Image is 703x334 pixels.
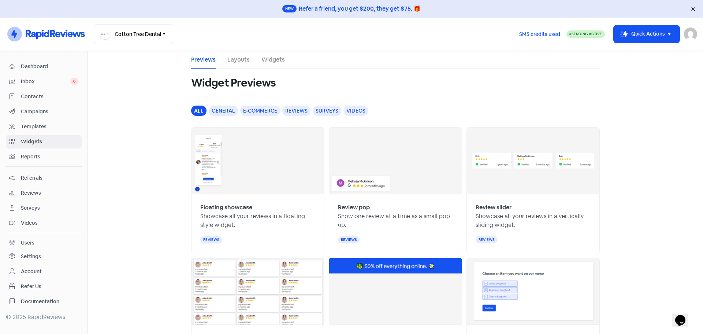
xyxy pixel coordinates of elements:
[6,120,82,133] a: Templates
[21,123,78,131] span: Templates
[21,153,78,161] span: Reports
[21,268,42,275] div: Account
[21,78,70,85] span: Inbox
[6,60,82,73] a: Dashboard
[200,236,222,243] div: reviews
[338,203,370,211] b: Review pop
[240,106,280,116] div: e-commerce
[6,171,82,185] a: Referrals
[566,30,605,38] a: Sending Active
[200,212,315,230] p: Showcase all your reviews in a floating style widget.
[21,63,78,70] span: Dashboard
[6,75,82,88] a: Inbox 0
[299,4,421,13] div: Refer a friend, you get $200, they get $75. 🎁
[513,30,566,37] a: SMS credits used
[21,93,78,100] span: Contacts
[21,138,78,146] span: Widgets
[94,24,173,44] button: Cotton Tree Dental
[476,203,512,211] b: Review slider
[282,106,310,116] div: reviews
[21,204,78,212] span: Surveys
[209,106,238,116] div: general
[282,5,297,12] span: New
[21,239,34,247] div: Users
[476,212,591,230] p: Showcase all your reviews in a vertically sliding widget.
[21,108,78,115] span: Campaigns
[343,106,368,116] div: videos
[21,253,41,260] div: Settings
[476,236,498,243] div: reviews
[6,135,82,148] a: Widgets
[191,71,276,95] h1: Widget Previews
[21,189,78,197] span: Reviews
[6,201,82,215] a: Surveys
[572,32,602,36] span: Sending Active
[6,236,82,250] a: Users
[6,250,82,263] a: Settings
[200,203,252,211] b: Floating showcase
[6,295,82,308] a: Documentation
[227,55,250,64] a: Layouts
[70,78,78,85] span: 0
[6,150,82,164] a: Reports
[21,298,78,305] span: Documentation
[6,280,82,293] a: Refer Us
[261,55,285,64] a: Widgets
[614,25,680,43] button: Quick Actions
[21,219,78,227] span: Videos
[6,186,82,200] a: Reviews
[21,283,78,290] span: Refer Us
[6,105,82,118] a: Campaigns
[6,313,82,322] div: © 2025 RapidReviews
[6,90,82,103] a: Contacts
[338,212,453,230] p: Show one review at a time as a small pop up.
[338,236,360,243] div: reviews
[191,106,207,116] div: all
[313,106,341,116] div: surveys
[684,27,697,41] img: User
[21,174,78,182] span: Referrals
[6,216,82,230] a: Videos
[6,265,82,278] a: Account
[191,55,216,64] a: Previews
[519,30,560,38] span: SMS credits used
[672,305,696,327] iframe: chat widget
